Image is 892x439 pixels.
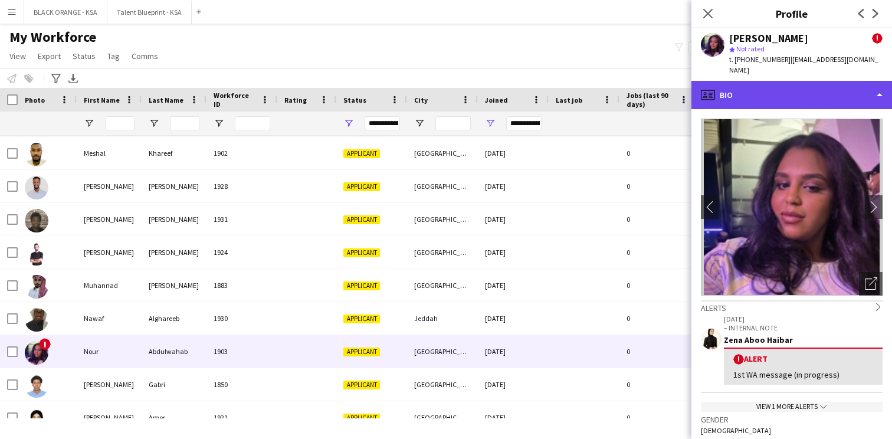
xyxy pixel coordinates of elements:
[25,308,48,332] img: Nawaf Alghareeb
[407,170,478,202] div: [GEOGRAPHIC_DATA]
[105,116,135,130] input: First Name Filter Input
[343,314,380,323] span: Applicant
[343,414,380,422] span: Applicant
[733,354,744,365] span: !
[407,401,478,434] div: [GEOGRAPHIC_DATA]
[142,368,206,401] div: Gabri
[729,55,791,64] span: t. [PHONE_NUMBER]
[77,203,142,235] div: [PERSON_NAME]
[25,209,48,232] img: Mohammad Abdelrahman
[77,137,142,169] div: Meshal
[729,55,878,74] span: | [EMAIL_ADDRESS][DOMAIN_NAME]
[619,269,696,302] div: 0
[701,426,771,435] span: [DEMOGRAPHIC_DATA]
[478,335,549,368] div: [DATE]
[435,116,471,130] input: City Filter Input
[343,96,366,104] span: Status
[478,269,549,302] div: [DATE]
[478,203,549,235] div: [DATE]
[142,137,206,169] div: Khareef
[485,118,496,129] button: Open Filter Menu
[84,96,120,104] span: First Name
[206,269,277,302] div: 1883
[701,300,883,313] div: Alerts
[206,335,277,368] div: 1903
[343,281,380,290] span: Applicant
[343,182,380,191] span: Applicant
[206,170,277,202] div: 1928
[414,96,428,104] span: City
[343,348,380,356] span: Applicant
[343,248,380,257] span: Applicant
[77,368,142,401] div: [PERSON_NAME]
[149,118,159,129] button: Open Filter Menu
[478,137,549,169] div: [DATE]
[149,96,183,104] span: Last Name
[214,91,256,109] span: Workforce ID
[691,81,892,109] div: Bio
[407,236,478,268] div: [GEOGRAPHIC_DATA]
[206,137,277,169] div: 1902
[25,407,48,431] img: Sarah Amer
[478,368,549,401] div: [DATE]
[25,143,48,166] img: Meshal Khareef
[77,269,142,302] div: Muhannad
[77,335,142,368] div: Nour
[478,170,549,202] div: [DATE]
[619,368,696,401] div: 0
[872,33,883,44] span: !
[343,149,380,158] span: Applicant
[627,91,675,109] span: Jobs (last 90 days)
[701,402,883,412] div: View 1 more alerts
[132,51,158,61] span: Comms
[284,96,307,104] span: Rating
[25,341,48,365] img: Nour Abdulwahab
[77,236,142,268] div: [PERSON_NAME]
[407,302,478,335] div: Jeddah
[724,314,883,323] p: [DATE]
[206,302,277,335] div: 1930
[39,338,51,350] span: !
[214,118,224,129] button: Open Filter Menu
[701,119,883,296] img: Crew avatar or photo
[343,215,380,224] span: Applicant
[84,118,94,129] button: Open Filter Menu
[107,1,192,24] button: Talent Blueprint - KSA
[235,116,270,130] input: Workforce ID Filter Input
[107,51,120,61] span: Tag
[343,381,380,389] span: Applicant
[343,118,354,129] button: Open Filter Menu
[619,137,696,169] div: 0
[407,203,478,235] div: [GEOGRAPHIC_DATA]
[506,116,542,130] input: Date Filter Input
[733,369,873,380] div: 1st WA message (in progress)
[724,335,883,345] div: Zena Aboo Haibar
[49,71,63,86] app-action-btn: Advanced filters
[77,401,142,434] div: [PERSON_NAME]
[619,170,696,202] div: 0
[407,137,478,169] div: [GEOGRAPHIC_DATA]
[25,242,48,266] img: Mohammad Alhariri
[619,203,696,235] div: 0
[9,51,26,61] span: View
[619,335,696,368] div: 0
[9,28,96,46] span: My Workforce
[38,51,61,61] span: Export
[733,353,873,365] div: Alert
[170,116,199,130] input: Last Name Filter Input
[66,71,80,86] app-action-btn: Export XLSX
[206,203,277,235] div: 1931
[478,236,549,268] div: [DATE]
[688,41,747,55] button: Everyone2,367
[73,51,96,61] span: Status
[142,170,206,202] div: [PERSON_NAME]
[5,48,31,64] a: View
[619,236,696,268] div: 0
[142,203,206,235] div: [PERSON_NAME]
[33,48,65,64] a: Export
[556,96,582,104] span: Last job
[407,335,478,368] div: [GEOGRAPHIC_DATA]
[724,323,883,332] p: – INTERNAL NOTE
[142,401,206,434] div: Amer
[478,401,549,434] div: [DATE]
